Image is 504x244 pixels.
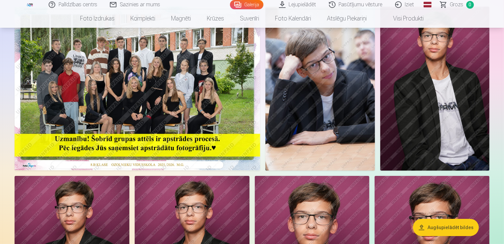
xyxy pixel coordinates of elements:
[450,1,464,9] span: Grozs
[466,1,474,9] span: 0
[319,9,375,28] a: Atslēgu piekariņi
[163,9,199,28] a: Magnēti
[267,9,319,28] a: Foto kalendāri
[375,9,432,28] a: Visi produkti
[123,9,163,28] a: Komplekti
[72,9,123,28] a: Foto izdrukas
[199,9,232,28] a: Krūzes
[413,219,479,236] button: Augšupielādēt bildes
[232,9,267,28] a: Suvenīri
[26,3,34,7] img: /fa1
